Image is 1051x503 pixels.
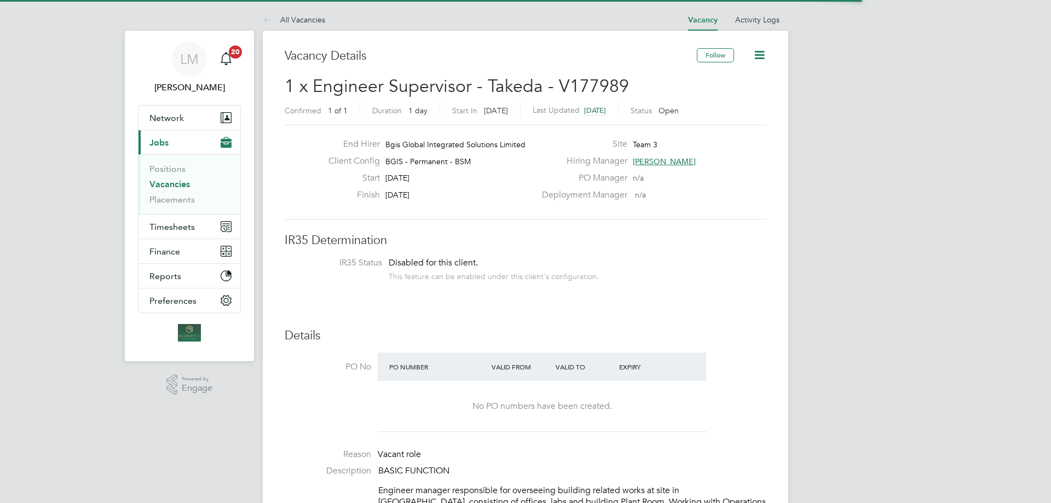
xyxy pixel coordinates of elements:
[735,15,779,25] a: Activity Logs
[659,106,679,115] span: Open
[178,324,201,342] img: aliceroserecruitment-logo-retina.png
[149,296,197,306] span: Preferences
[285,361,371,373] label: PO No
[616,357,680,377] div: Expiry
[633,157,696,166] span: [PERSON_NAME]
[138,288,240,313] button: Preferences
[631,106,652,115] label: Status
[180,52,199,66] span: LM
[182,374,212,384] span: Powered by
[263,15,325,25] a: All Vacancies
[633,173,644,183] span: n/a
[385,157,471,166] span: BGIS - Permanent - BSM
[320,189,380,201] label: Finish
[389,269,599,281] div: This feature can be enabled under this client's configuration.
[149,137,169,148] span: Jobs
[149,164,186,174] a: Positions
[378,465,766,477] p: BASIC FUNCTION
[138,106,240,130] button: Network
[408,106,428,115] span: 1 day
[285,76,629,97] span: 1 x Engineer Supervisor - Takeda - V177989
[285,328,766,344] h3: Details
[138,215,240,239] button: Timesheets
[149,113,184,123] span: Network
[378,449,421,460] span: Vacant role
[149,271,181,281] span: Reports
[138,154,240,214] div: Jobs
[320,138,380,150] label: End Hirer
[138,81,241,94] span: Lucas Maxwell
[385,140,525,149] span: Bgis Global Integrated Solutions Limited
[584,106,606,115] span: [DATE]
[489,357,553,377] div: Valid From
[285,233,766,248] h3: IR35 Determination
[535,189,627,201] label: Deployment Manager
[138,264,240,288] button: Reports
[535,138,627,150] label: Site
[484,106,508,115] span: [DATE]
[372,106,402,115] label: Duration
[635,190,646,200] span: n/a
[296,257,382,269] label: IR35 Status
[285,106,321,115] label: Confirmed
[320,155,380,167] label: Client Config
[285,48,697,64] h3: Vacancy Details
[385,173,409,183] span: [DATE]
[138,42,241,94] a: LM[PERSON_NAME]
[149,246,180,257] span: Finance
[389,257,478,268] span: Disabled for this client.
[215,42,237,77] a: 20
[697,48,734,62] button: Follow
[386,357,489,377] div: PO Number
[166,374,213,395] a: Powered byEngage
[688,15,718,25] a: Vacancy
[138,239,240,263] button: Finance
[553,357,617,377] div: Valid To
[452,106,477,115] label: Start In
[285,449,371,460] label: Reason
[385,190,409,200] span: [DATE]
[149,222,195,232] span: Timesheets
[138,324,241,342] a: Go to home page
[389,401,695,412] div: No PO numbers have been created.
[229,45,242,59] span: 20
[535,155,627,167] label: Hiring Manager
[320,172,380,184] label: Start
[149,179,190,189] a: Vacancies
[138,130,240,154] button: Jobs
[328,106,348,115] span: 1 of 1
[125,31,254,361] nav: Main navigation
[535,172,627,184] label: PO Manager
[285,465,371,477] label: Description
[182,384,212,393] span: Engage
[149,194,195,205] a: Placements
[533,105,580,115] label: Last Updated
[633,140,657,149] span: Team 3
